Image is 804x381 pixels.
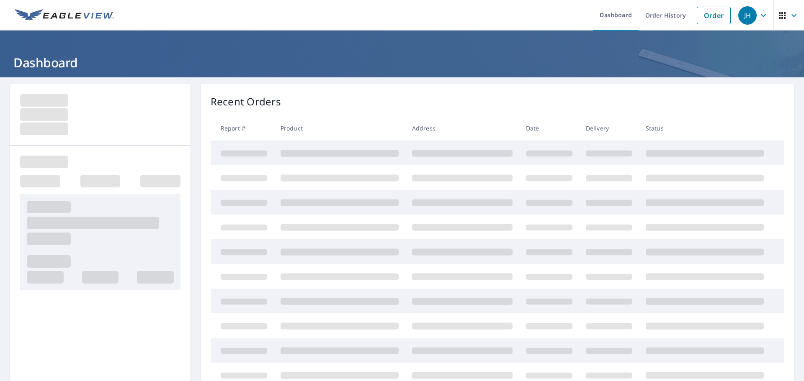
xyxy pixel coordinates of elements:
[519,116,579,141] th: Date
[15,9,114,22] img: EV Logo
[738,6,757,25] div: JH
[211,94,281,109] p: Recent Orders
[211,116,274,141] th: Report #
[579,116,639,141] th: Delivery
[639,116,770,141] th: Status
[274,116,405,141] th: Product
[697,7,731,24] a: Order
[405,116,519,141] th: Address
[10,54,794,71] h1: Dashboard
